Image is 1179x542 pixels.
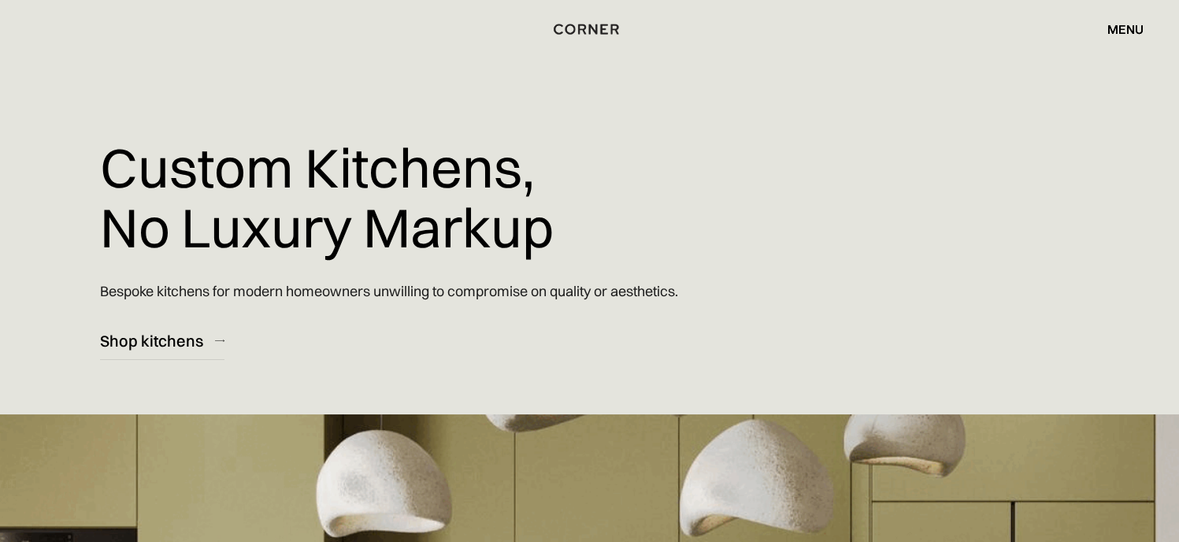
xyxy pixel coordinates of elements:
a: home [549,19,630,39]
div: menu [1107,23,1144,35]
h1: Custom Kitchens, No Luxury Markup [100,126,554,269]
div: Shop kitchens [100,330,203,351]
div: menu [1092,16,1144,43]
p: Bespoke kitchens for modern homeowners unwilling to compromise on quality or aesthetics. [100,269,678,314]
a: Shop kitchens [100,321,224,360]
